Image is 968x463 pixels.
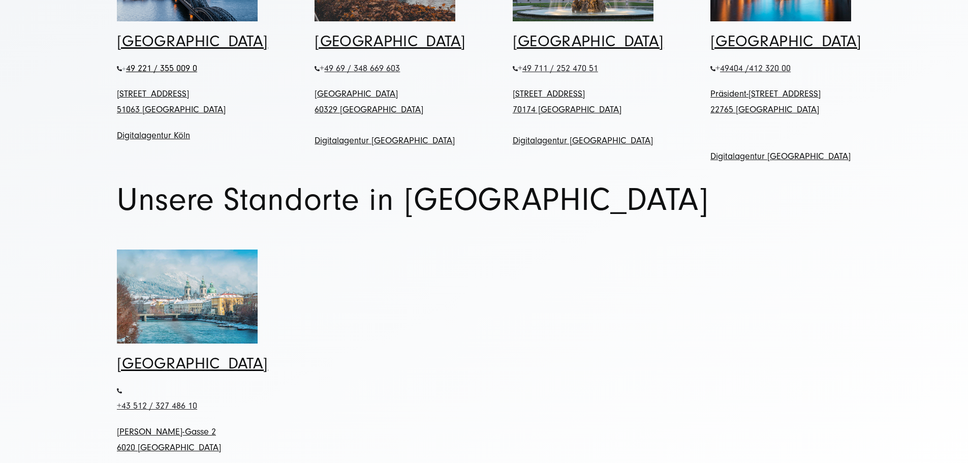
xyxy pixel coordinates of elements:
[126,63,197,74] span: 49 221 / 355 009 0
[513,104,621,115] a: 70174 [GEOGRAPHIC_DATA]
[710,32,861,50] a: [GEOGRAPHIC_DATA]
[729,63,791,74] span: 404 /
[315,88,423,115] a: [GEOGRAPHIC_DATA]60329 [GEOGRAPHIC_DATA]
[320,63,400,74] span: +
[720,63,791,74] span: 49
[710,151,851,162] a: Digitalagentur [GEOGRAPHIC_DATA]
[185,130,190,141] a: n
[117,354,268,373] a: [GEOGRAPHIC_DATA]
[749,63,791,74] span: 412 320 00
[117,130,185,141] a: Digitalagentur Köl
[315,135,455,146] a: Digitalagentur [GEOGRAPHIC_DATA]
[710,88,821,99] a: Präsident-[STREET_ADDRESS]
[117,400,197,411] span: +43 512 / 327 486 10
[122,65,126,73] span: +
[522,63,598,74] span: 49 711 / 252 470 51
[117,426,216,437] a: [PERSON_NAME]-Gasse 2
[513,135,653,146] a: Digitalagentur [GEOGRAPHIC_DATA]
[117,88,189,99] a: [STREET_ADDRESS]
[513,88,585,99] a: [STREET_ADDRESS]
[117,104,226,115] a: 51063 [GEOGRAPHIC_DATA]
[518,63,522,74] span: +
[715,63,791,74] span: +
[315,32,465,50] a: [GEOGRAPHIC_DATA]
[117,184,851,215] h1: Unsere Standorte in [GEOGRAPHIC_DATA]
[117,32,268,50] a: [GEOGRAPHIC_DATA]
[513,32,664,50] a: [GEOGRAPHIC_DATA]
[117,250,258,344] img: Verschneites Innsbruck mit Blick auf die Berge und den historischen Bauten der Altstadt
[324,63,400,74] span: 49 69 / 348 669 603
[710,104,819,115] a: 22765 [GEOGRAPHIC_DATA]
[117,442,221,453] a: 6020 [GEOGRAPHIC_DATA]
